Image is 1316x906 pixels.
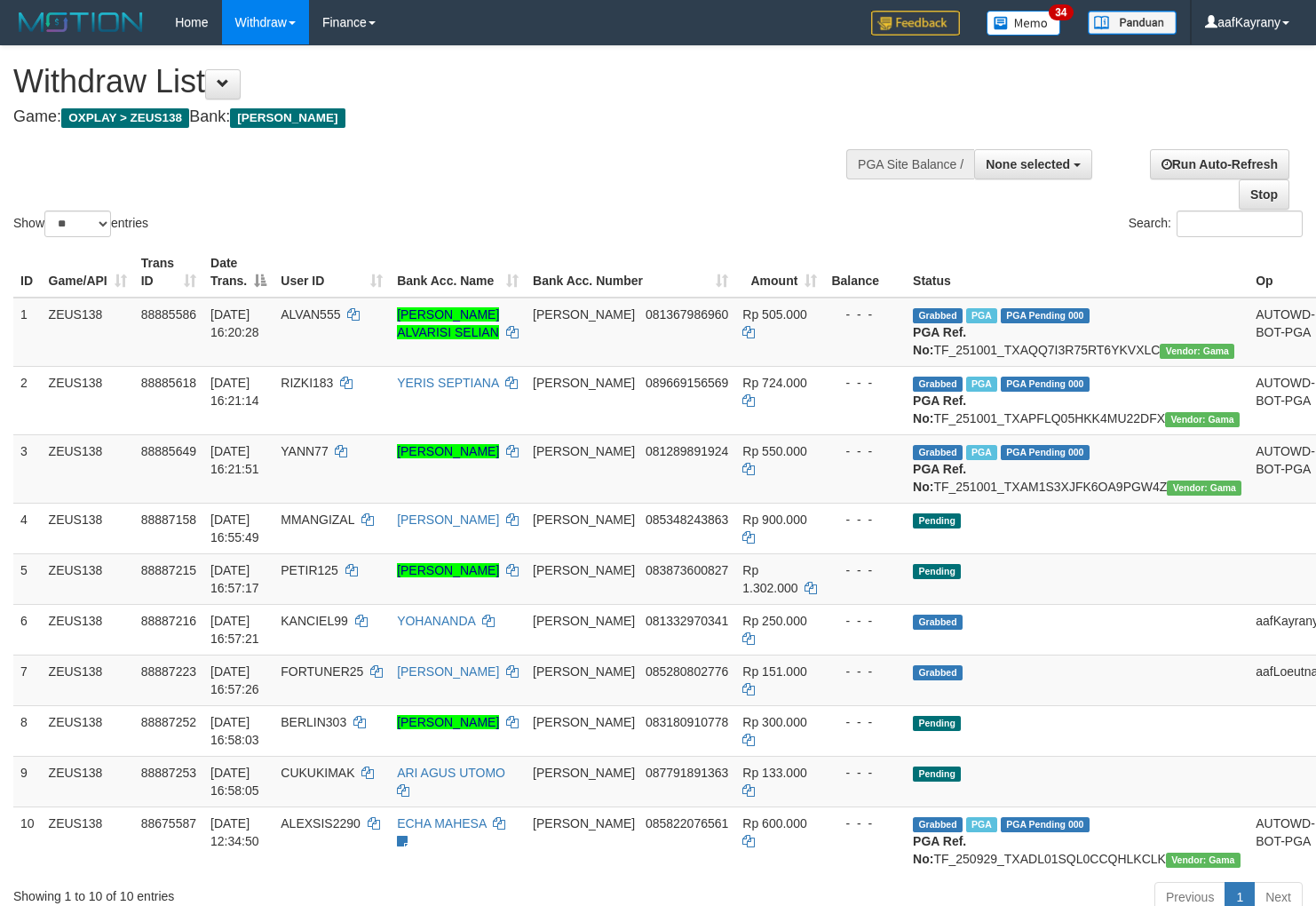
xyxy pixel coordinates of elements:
div: - - - [831,612,899,630]
span: [DATE] 16:58:05 [210,766,259,798]
a: [PERSON_NAME] [397,715,499,729]
span: Rp 133.000 [742,766,806,780]
span: OXPLAY > ZEUS138 [61,108,189,128]
th: Date Trans.: activate to sort column descending [203,247,274,298]
td: TF_250929_TXADL01SQL0CCQHLKCLK [906,807,1249,875]
span: None selected [986,157,1070,171]
span: Marked by aafanarl [966,377,997,392]
td: ZEUS138 [42,298,134,367]
td: 8 [13,705,42,756]
span: Copy 081332970341 to clipboard [646,614,728,628]
td: 7 [13,655,42,705]
td: ZEUS138 [42,705,134,756]
th: Trans ID: activate to sort column ascending [134,247,203,298]
span: [PERSON_NAME] [533,816,635,830]
span: Marked by aafpengsreynich [966,817,997,832]
span: Grabbed [913,445,963,460]
span: [PERSON_NAME] [533,563,635,577]
img: MOTION_logo.png [13,9,148,36]
span: [PERSON_NAME] [533,766,635,780]
span: Marked by aafanarl [966,308,997,323]
span: Grabbed [913,308,963,323]
a: [PERSON_NAME] [397,664,499,679]
span: [DATE] 16:20:28 [210,307,259,339]
a: Run Auto-Refresh [1150,149,1289,179]
span: Rp 724.000 [742,376,806,390]
span: [PERSON_NAME] [533,614,635,628]
a: [PERSON_NAME] [397,563,499,577]
span: Grabbed [913,665,963,680]
span: PGA Pending [1001,445,1090,460]
td: 2 [13,366,42,434]
td: ZEUS138 [42,553,134,604]
span: Copy 089669156569 to clipboard [646,376,728,390]
span: Copy 087791891363 to clipboard [646,766,728,780]
span: Vendor URL: https://trx31.1velocity.biz [1166,853,1241,868]
span: [DATE] 12:34:50 [210,816,259,848]
span: 88887252 [141,715,196,729]
span: Rp 1.302.000 [742,563,797,595]
th: ID [13,247,42,298]
img: Feedback.jpg [871,11,960,36]
div: - - - [831,815,899,832]
td: ZEUS138 [42,756,134,807]
div: - - - [831,764,899,782]
span: 88885586 [141,307,196,322]
td: 3 [13,434,42,503]
td: ZEUS138 [42,503,134,553]
span: Vendor URL: https://trx31.1velocity.biz [1160,344,1234,359]
td: TF_251001_TXAPFLQ05HKK4MU22DFX [906,366,1249,434]
span: Pending [913,513,961,528]
span: BERLIN303 [281,715,346,729]
span: ALEXSIS2290 [281,816,361,830]
span: Copy 083180910778 to clipboard [646,715,728,729]
div: - - - [831,374,899,392]
span: Rp 250.000 [742,614,806,628]
div: - - - [831,306,899,323]
span: 88887223 [141,664,196,679]
span: [PERSON_NAME] [230,108,345,128]
span: Vendor URL: https://trx31.1velocity.biz [1167,481,1241,496]
span: Rp 151.000 [742,664,806,679]
b: PGA Ref. No: [913,462,966,494]
span: [DATE] 16:21:14 [210,376,259,408]
a: Stop [1239,179,1289,210]
span: Marked by aafanarl [966,445,997,460]
span: Copy 083873600827 to clipboard [646,563,728,577]
input: Search: [1177,211,1303,237]
span: YANN77 [281,444,328,458]
span: 34 [1049,4,1073,20]
span: Copy 085280802776 to clipboard [646,664,728,679]
td: 4 [13,503,42,553]
span: PGA Pending [1001,817,1090,832]
b: PGA Ref. No: [913,393,966,425]
span: PGA Pending [1001,377,1090,392]
h4: Game: Bank: [13,108,860,126]
span: [DATE] 16:21:51 [210,444,259,476]
th: Bank Acc. Number: activate to sort column ascending [526,247,735,298]
span: PETIR125 [281,563,338,577]
td: ZEUS138 [42,807,134,875]
span: [DATE] 16:55:49 [210,513,259,544]
a: ECHA MAHESA [397,816,486,830]
img: panduan.png [1088,11,1177,35]
span: Copy 081289891924 to clipboard [646,444,728,458]
div: - - - [831,663,899,680]
img: Button%20Memo.svg [987,11,1061,36]
span: KANCIEL99 [281,614,347,628]
button: None selected [974,149,1092,179]
span: Rp 505.000 [742,307,806,322]
h1: Withdraw List [13,64,860,99]
span: ALVAN555 [281,307,340,322]
a: [PERSON_NAME] ALVARISI SELIAN [397,307,499,339]
span: CUKUKIMAK [281,766,354,780]
td: ZEUS138 [42,655,134,705]
span: [PERSON_NAME] [533,307,635,322]
span: 88885649 [141,444,196,458]
span: Rp 300.000 [742,715,806,729]
td: ZEUS138 [42,604,134,655]
a: YERIS SEPTIANA [397,376,498,390]
span: Rp 900.000 [742,513,806,527]
span: Copy 081367986960 to clipboard [646,307,728,322]
div: - - - [831,713,899,731]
